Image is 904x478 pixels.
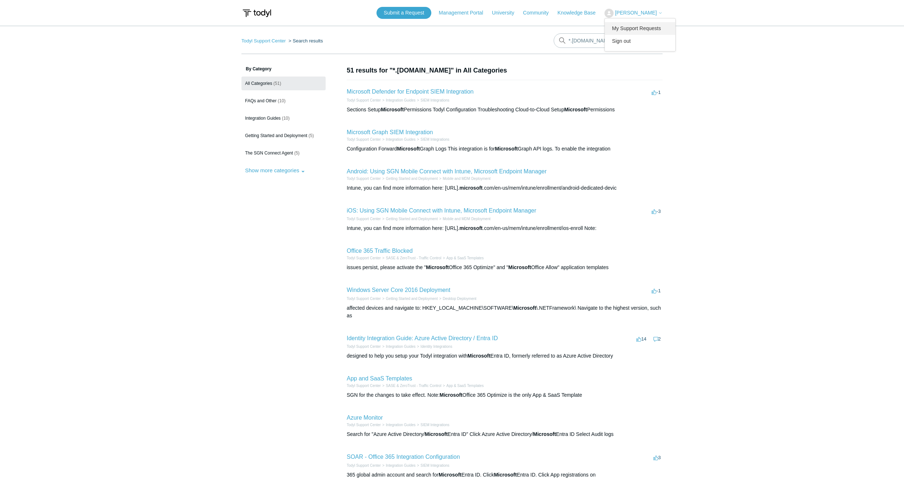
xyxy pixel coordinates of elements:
[347,88,474,95] a: Microsoft Defender for Endpoint SIEM Integration
[381,296,438,301] li: Getting Started and Deployment
[241,77,326,90] a: All Categories (51)
[420,137,449,141] a: SIEM Integrations
[426,264,449,270] em: Microsoft
[460,225,483,231] em: microsoft
[420,463,449,467] a: SIEM Integrations
[347,129,433,135] a: Microsoft Graph SIEM Integration
[420,98,449,102] a: SIEM Integrations
[347,423,381,427] a: Todyl Support Center
[615,10,657,16] span: [PERSON_NAME]
[294,151,300,156] span: (5)
[347,463,381,468] li: Todyl Support Center
[441,255,484,261] li: App & SaaS Templates
[381,383,441,388] li: SASE & ZeroTrust - Traffic Control
[347,184,663,192] div: Intune, you can find more information here: [URL]. .com/en-us/mem/intune/enrollment/android-dedic...
[381,255,441,261] li: SASE & ZeroTrust - Traffic Control
[347,248,413,254] a: Office 365 Traffic Blocked
[653,336,661,342] span: 2
[554,33,663,48] input: Search
[386,423,416,427] a: Integration Guides
[347,98,381,102] a: Todyl Support Center
[241,94,326,108] a: FAQs and Other (10)
[347,168,547,174] a: Android: Using SGN Mobile Connect with Intune, Microsoft Endpoint Manager
[652,90,661,95] span: -1
[347,335,498,341] a: Identity Integration Guide: Azure Active Directory / Entra ID
[564,107,587,112] em: Microsoft
[241,164,309,177] button: Show more categories
[241,38,287,44] li: Todyl Support Center
[347,255,381,261] li: Todyl Support Center
[241,66,326,72] h3: By Category
[376,7,431,19] a: Submit a Request
[381,422,416,428] li: Integration Guides
[245,81,272,86] span: All Categories
[347,383,381,388] li: Todyl Support Center
[508,264,531,270] em: Microsoft
[241,38,286,44] a: Todyl Support Center
[416,422,449,428] li: SIEM Integrations
[652,209,661,214] span: -3
[381,98,416,103] li: Integration Guides
[347,430,663,438] div: Search for "Azure Active Directory/ Entra ID" Click Azure Active Directory/ Entra ID Select Audit...
[443,177,491,181] a: Mobile and MDM Deployment
[347,375,412,382] a: App and SaaS Templates
[446,256,484,260] a: App & SaaS Templates
[513,305,536,311] em: Microsoft
[347,224,663,232] div: Intune, you can find more information here: [URL]. .com/en-us/mem/intune/enrollment/ios-enroll Note:
[381,137,416,142] li: Integration Guides
[347,106,663,114] div: Sections Setup Permissions Todyl Configuration Troubleshooting Cloud-to-Cloud Setup Permissions
[492,9,521,17] a: University
[347,304,663,320] div: affected devices and navigate to: HKEY_LOCAL_MACHINE\SOFTWARE\ \.NETFramework\ Navigate to the hi...
[347,344,381,349] li: Todyl Support Center
[347,137,381,142] li: Todyl Support Center
[347,256,381,260] a: Todyl Support Center
[604,9,663,18] button: [PERSON_NAME]
[420,423,449,427] a: SIEM Integrations
[245,98,277,103] span: FAQs and Other
[416,344,452,349] li: Identity Integrations
[381,107,404,112] em: Microsoft
[347,297,381,301] a: Todyl Support Center
[278,98,285,103] span: (10)
[386,384,441,388] a: SASE & ZeroTrust - Traffic Control
[386,256,441,260] a: SASE & ZeroTrust - Traffic Control
[468,353,490,359] em: Microsoft
[416,463,449,468] li: SIEM Integrations
[347,287,450,293] a: Windows Server Core 2016 Deployment
[440,392,463,398] em: Microsoft
[386,297,438,301] a: Getting Started and Deployment
[386,137,416,141] a: Integration Guides
[494,472,517,478] em: Microsoft
[347,384,381,388] a: Todyl Support Center
[347,391,663,399] div: SGN for the changes to take effect. Note: Office 365 Optimize is the only App & SaaS Template
[653,455,661,460] span: 3
[347,264,663,271] div: issues persist, please activate the " Office 365 Optimize" and " Office Allow" application templates
[386,98,416,102] a: Integration Guides
[495,146,518,152] em: Microsoft
[438,176,491,181] li: Mobile and MDM Deployment
[652,288,661,293] span: -1
[245,151,293,156] span: The SGN Connect Agent
[420,345,452,349] a: Identity Integrations
[386,177,438,181] a: Getting Started and Deployment
[605,22,676,35] a: My Support Requests
[282,116,289,121] span: (10)
[416,137,449,142] li: SIEM Integrations
[386,217,438,221] a: Getting Started and Deployment
[533,431,556,437] em: Microsoft
[558,9,603,17] a: Knowledge Base
[438,216,491,222] li: Mobile and MDM Deployment
[273,81,281,86] span: (51)
[439,472,461,478] em: Microsoft
[397,146,420,152] em: Microsoft
[443,297,477,301] a: Desktop Deployment
[347,345,381,349] a: Todyl Support Center
[438,296,477,301] li: Desktop Deployment
[347,216,381,222] li: Todyl Support Center
[241,129,326,143] a: Getting Started and Deployment (5)
[443,217,491,221] a: Mobile and MDM Deployment
[425,431,448,437] em: Microsoft
[605,35,676,48] a: Sign out
[245,133,307,138] span: Getting Started and Deployment
[636,336,646,342] span: 14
